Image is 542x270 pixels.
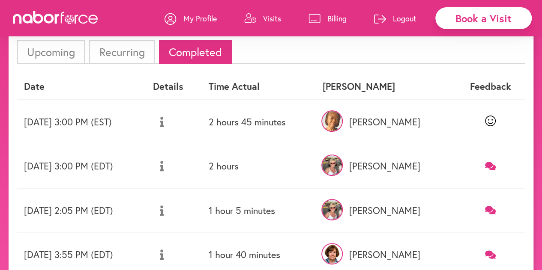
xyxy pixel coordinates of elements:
p: [PERSON_NAME] [323,160,449,172]
th: [PERSON_NAME] [316,74,456,99]
img: b8Jd1nlNRHSv5bSGEN1s [321,243,343,264]
li: Upcoming [17,40,85,64]
p: [PERSON_NAME] [323,116,449,128]
a: Visits [244,6,281,31]
th: Details [146,74,201,99]
li: Completed [159,40,232,64]
p: Billing [327,13,347,24]
li: Recurring [89,40,154,64]
th: Feedback [456,74,525,99]
th: Date [17,74,146,99]
a: Billing [308,6,347,31]
td: 1 hour 5 minutes [202,188,316,232]
p: My Profile [183,13,217,24]
p: [PERSON_NAME] [323,249,449,260]
td: [DATE] 2:05 PM (EDT) [17,188,146,232]
img: 09gHobBT1a1vDMOAekBL [321,199,343,220]
p: Visits [263,13,281,24]
a: My Profile [165,6,217,31]
img: EBjUBnrkQ2okSZQvSIcH [321,110,343,132]
th: Time Actual [202,74,316,99]
p: Logout [393,13,416,24]
div: Book a Visit [435,7,532,29]
td: 2 hours 45 minutes [202,100,316,144]
td: 2 hours [202,144,316,188]
img: 09gHobBT1a1vDMOAekBL [321,154,343,176]
td: [DATE] 3:00 PM (EDT) [17,144,146,188]
td: [DATE] 3:00 PM (EST) [17,100,146,144]
p: [PERSON_NAME] [323,205,449,216]
a: Logout [374,6,416,31]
